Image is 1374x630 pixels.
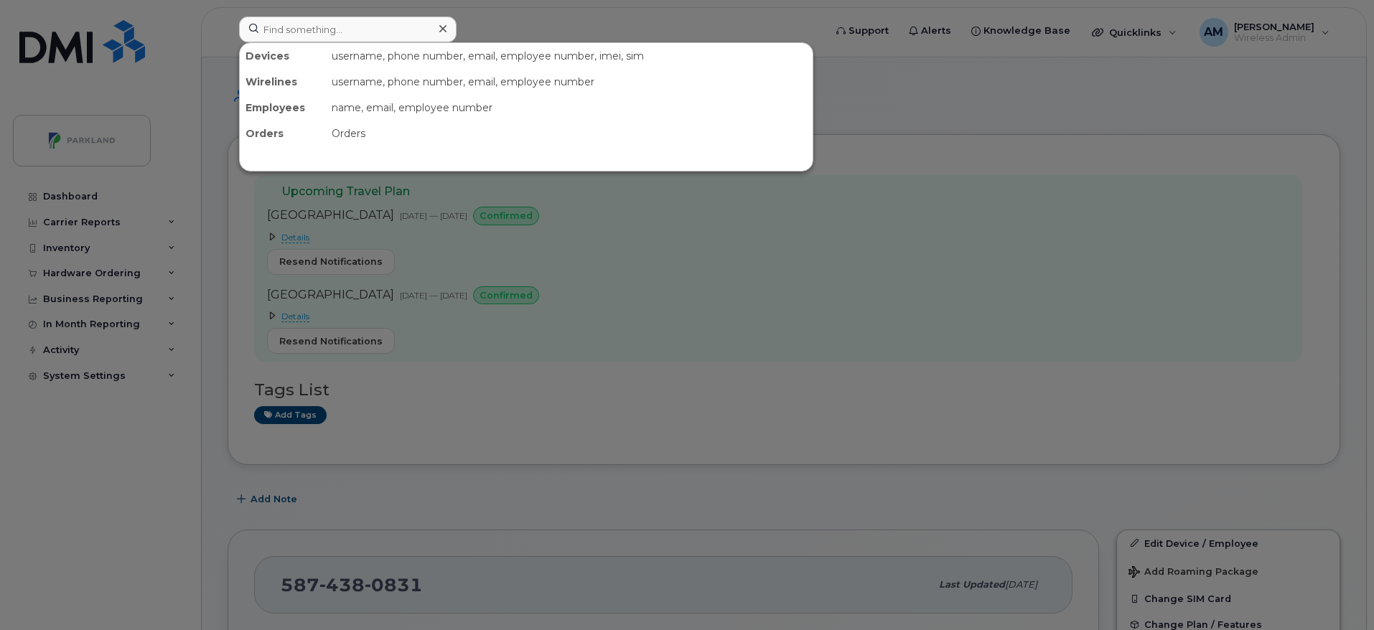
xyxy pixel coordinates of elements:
div: Devices [240,43,326,69]
div: Wirelines [240,69,326,95]
div: username, phone number, email, employee number, imei, sim [326,43,813,69]
div: Orders [326,121,813,146]
div: name, email, employee number [326,95,813,121]
div: Employees [240,95,326,121]
div: Orders [240,121,326,146]
div: username, phone number, email, employee number [326,69,813,95]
